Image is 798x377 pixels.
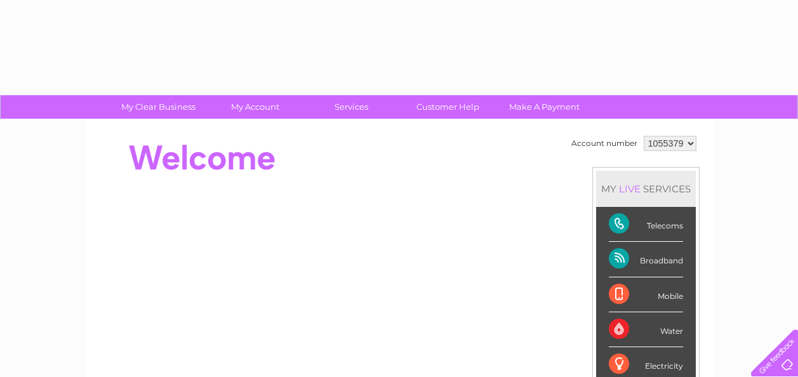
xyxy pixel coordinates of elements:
div: Broadband [609,242,683,277]
div: Telecoms [609,207,683,242]
div: Water [609,312,683,347]
div: MY SERVICES [596,171,696,207]
a: Customer Help [396,95,500,119]
div: Mobile [609,277,683,312]
a: My Account [203,95,307,119]
div: LIVE [616,183,643,195]
td: Account number [568,133,641,154]
a: Make A Payment [492,95,597,119]
a: My Clear Business [106,95,211,119]
a: Services [299,95,404,119]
